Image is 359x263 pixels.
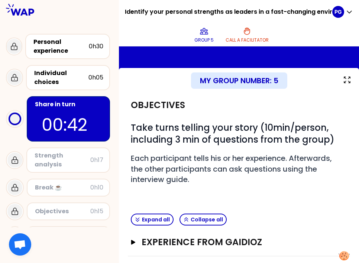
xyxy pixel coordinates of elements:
[191,72,287,89] div: My group number: 5
[131,236,347,248] button: Experience from GAIDIOZ
[88,73,103,82] div: 0h05
[194,37,214,43] p: Group 5
[34,69,88,87] div: Individual choices
[35,183,90,192] div: Break ☕️
[131,214,174,225] button: Expand all
[35,100,103,109] div: Share in turn
[131,99,185,111] h2: Objectives
[33,38,89,55] div: Personal experience
[223,24,272,46] button: Call a facilitator
[334,8,342,16] p: PG
[35,151,90,169] div: Strength analysis
[131,153,334,185] span: Each participant tells his or her experience. Afterwards, the other participants can ask question...
[35,207,90,216] div: Objectives
[9,233,31,256] div: Ouvrir le chat
[90,156,103,165] div: 0h17
[226,37,269,43] p: Call a facilitator
[191,24,217,46] button: Group 5
[90,183,103,192] div: 0h10
[89,42,103,51] div: 0h30
[332,6,353,18] button: PG
[42,112,95,138] p: 00:42
[142,236,322,248] h3: Experience from GAIDIOZ
[179,214,227,225] button: Collapse all
[90,207,103,216] div: 0h15
[131,121,334,146] span: Take turns telling your story (10min/person, including 3 min of questions from the group)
